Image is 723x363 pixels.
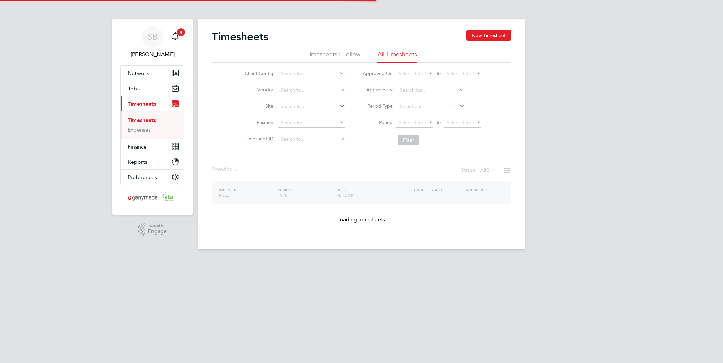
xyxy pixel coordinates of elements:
button: Filter [398,135,419,145]
span: Samantha Briggs [120,50,184,58]
span: Timesheets [128,101,156,107]
label: Vendor [243,87,273,93]
span: Preferences [128,174,157,180]
span: Select date [447,120,471,126]
span: To [434,118,443,127]
label: Site [243,103,273,109]
a: Expenses [128,126,151,133]
span: Jobs [128,85,140,92]
div: Timesheets [121,111,184,139]
span: Network [128,70,149,76]
label: Approved On [362,70,393,76]
input: Search for... [278,86,345,95]
button: Jobs [121,81,184,96]
input: Search for... [278,135,345,144]
input: Search for... [278,69,345,79]
button: Finance [121,139,184,154]
h2: Timesheets [212,30,268,44]
span: Select date [399,71,423,77]
nav: Main navigation [112,19,193,215]
button: Timesheets [121,96,184,111]
span: To [434,69,443,78]
a: Go to home page [120,192,184,203]
span: Powered by [148,223,167,229]
a: Timesheets [128,117,156,123]
li: All Timesheets [377,50,417,63]
label: All [480,167,496,174]
span: Finance [128,143,147,150]
label: Client Config [243,70,273,76]
span: Engage [148,229,167,235]
div: Showing [212,166,238,173]
input: Select one [398,102,465,111]
span: Select date [399,120,423,126]
label: Period [362,119,393,125]
img: ganymedesolutions-logo-retina.png [126,192,179,203]
span: 4 [177,28,185,36]
label: Period Type [362,103,393,109]
div: Status [460,166,498,175]
input: Search for... [398,86,465,95]
button: Preferences [121,170,184,185]
input: Search for... [278,102,345,111]
label: Timesheet ID [243,136,273,142]
span: Reports [128,159,147,165]
span: SB [148,32,157,41]
label: Position [243,119,273,125]
li: Timesheets I Follow [306,50,360,63]
span: ... [233,166,237,173]
a: Powered byEngage [138,223,167,236]
span: 0 [486,167,489,174]
button: Reports [121,154,184,169]
input: Search for... [278,118,345,128]
button: New Timesheet [466,30,511,41]
a: 4 [168,26,182,48]
span: Select date [447,71,471,77]
label: Approver [356,87,387,93]
button: Network [121,66,184,81]
a: SB[PERSON_NAME] [120,26,184,58]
